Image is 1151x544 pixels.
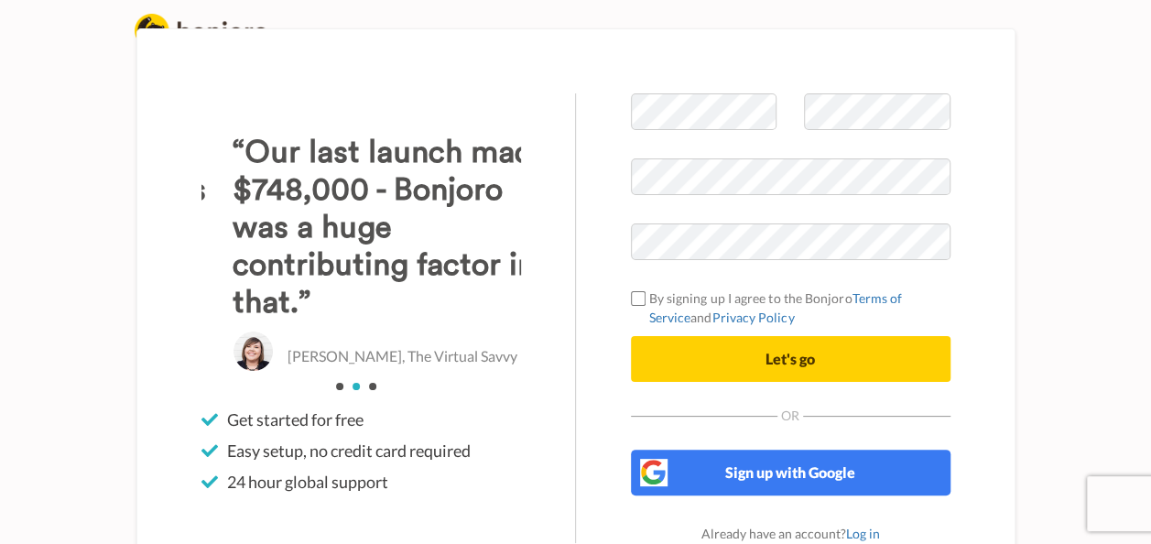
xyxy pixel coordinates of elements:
[227,408,364,430] span: Get started for free
[766,350,815,367] span: Let's go
[725,463,855,481] span: Sign up with Google
[649,290,903,325] a: Terms of Service
[227,440,471,462] span: Easy setup, no credit card required
[631,288,950,327] label: By signing up I agree to the Bonjoro and
[233,331,274,372] img: Abbey Ashley, The Virtual Savvy
[777,409,803,422] span: Or
[233,134,552,321] h3: “Our last launch made $748,000 - Bonjoro was a huge contributing factor in that.”
[227,471,388,493] span: 24 hour global support
[631,450,950,495] button: Sign up with Google
[711,310,794,325] a: Privacy Policy
[288,346,517,367] p: [PERSON_NAME], The Virtual Savvy
[631,336,950,382] button: Let's go
[846,526,880,541] a: Log in
[631,291,646,306] input: By signing up I agree to the BonjoroTerms of ServiceandPrivacy Policy
[135,14,267,48] img: logo_full.png
[701,526,880,541] span: Already have an account?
